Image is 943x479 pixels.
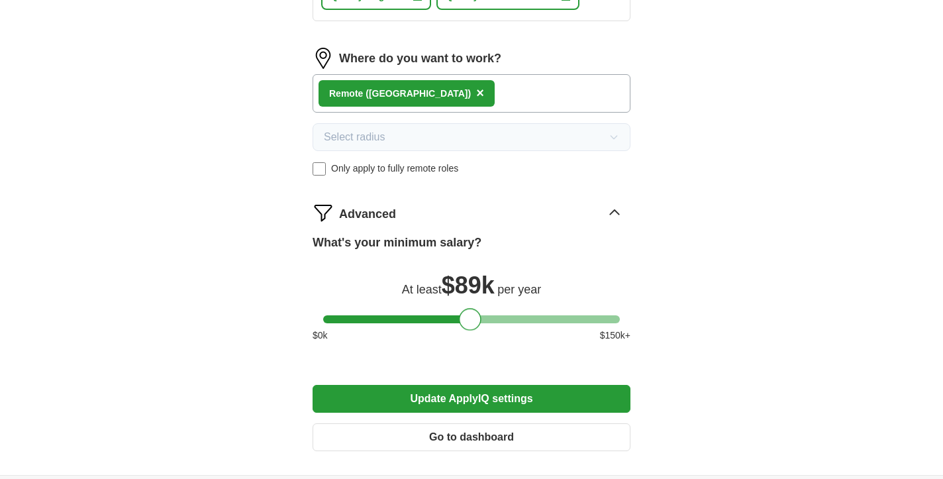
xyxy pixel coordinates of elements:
img: filter [313,202,334,223]
span: Select radius [324,129,385,145]
button: Go to dashboard [313,423,630,451]
label: What's your minimum salary? [313,234,481,252]
label: Where do you want to work? [339,50,501,68]
button: Update ApplyIQ settings [313,385,630,413]
span: Only apply to fully remote roles [331,162,458,176]
input: Only apply to fully remote roles [313,162,326,176]
span: × [476,85,484,100]
span: $ 0 k [313,329,328,343]
span: $ 150 k+ [600,329,630,343]
button: × [476,83,484,103]
span: $ 89k [442,272,495,299]
span: per year [497,283,541,296]
div: Remote ([GEOGRAPHIC_DATA]) [329,87,471,101]
span: At least [402,283,442,296]
img: location.png [313,48,334,69]
span: Advanced [339,205,396,223]
button: Select radius [313,123,630,151]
